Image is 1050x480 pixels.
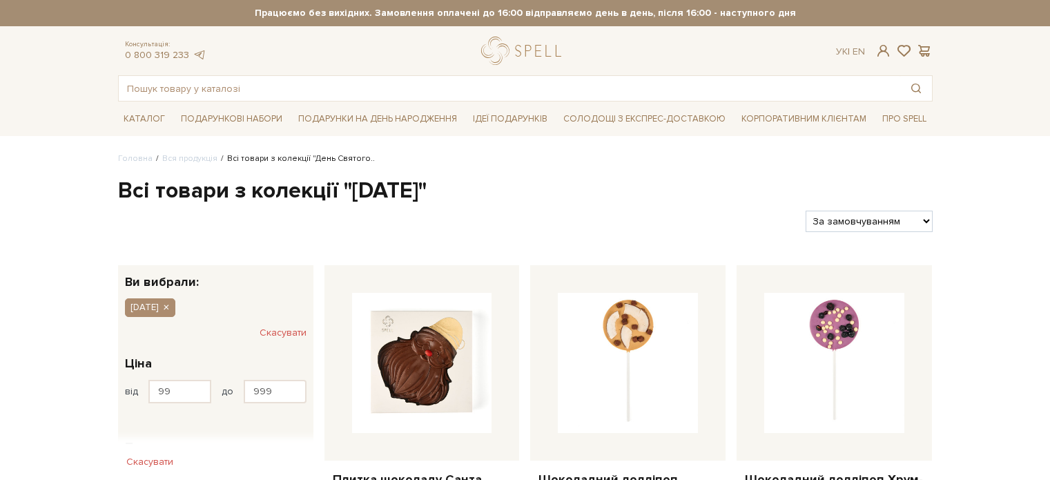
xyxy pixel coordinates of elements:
[293,108,463,130] a: Подарунки на День народження
[130,301,158,314] span: [DATE]
[175,108,288,130] a: Подарункові набори
[877,108,932,130] a: Про Spell
[244,380,307,403] input: Ціна
[848,46,850,57] span: |
[558,107,731,131] a: Солодощі з експрес-доставкою
[125,354,152,373] span: Ціна
[118,265,313,288] div: Ви вибрали:
[481,37,567,65] a: logo
[118,108,171,130] a: Каталог
[118,7,933,19] strong: Працюємо без вихідних. Замовлення оплачені до 16:00 відправляємо день в день, після 16:00 - насту...
[125,385,138,398] span: від
[118,153,153,164] a: Головна
[217,153,375,165] li: Всі товари з колекції "День Святого..
[162,153,217,164] a: Вся продукція
[125,40,206,49] span: Консультація:
[125,438,193,457] span: Тип товару
[125,49,189,61] a: 0 800 319 233
[148,380,211,403] input: Ціна
[736,108,872,130] a: Корпоративним клієнтам
[125,298,175,316] button: [DATE]
[193,49,206,61] a: telegram
[836,46,865,58] div: Ук
[119,76,900,101] input: Пошук товару у каталозі
[118,177,933,206] h1: Всі товари з колекції "[DATE]"
[222,385,233,398] span: до
[260,322,307,344] button: Скасувати
[900,76,932,101] button: Пошук товару у каталозі
[467,108,553,130] a: Ідеї подарунків
[853,46,865,57] a: En
[118,451,182,473] button: Скасувати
